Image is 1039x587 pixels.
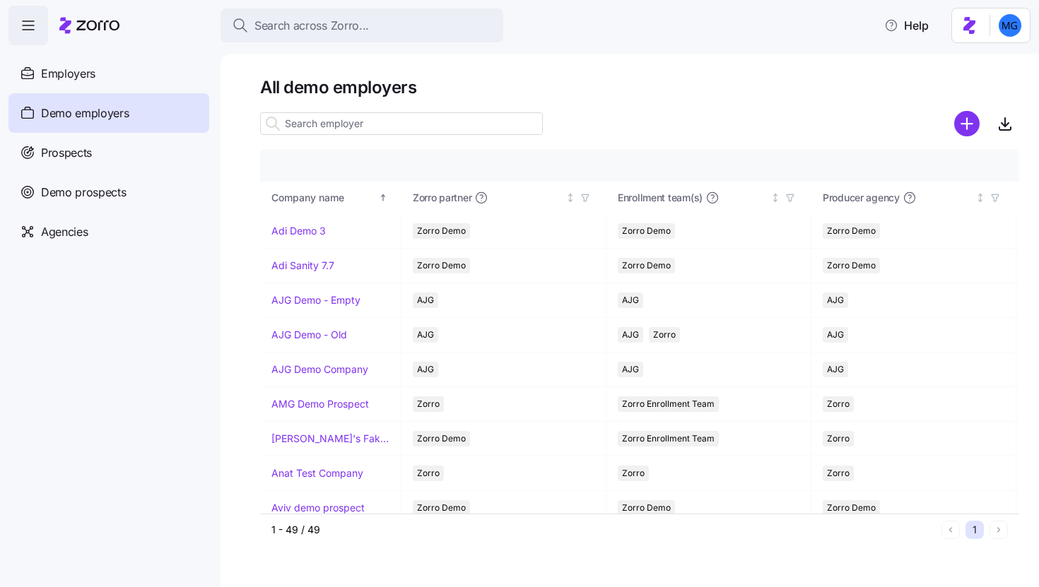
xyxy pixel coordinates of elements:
[653,327,676,343] span: Zorro
[413,191,471,205] span: Zorro partner
[8,133,209,172] a: Prospects
[606,182,811,214] th: Enrollment team(s)Not sorted
[811,182,1016,214] th: Producer agencyNot sorted
[417,292,434,308] span: AJG
[41,65,95,83] span: Employers
[41,105,129,122] span: Demo employers
[622,362,639,377] span: AJG
[8,93,209,133] a: Demo employers
[260,182,401,214] th: Company nameSorted ascending
[622,466,645,481] span: Zorro
[618,191,703,205] span: Enrollment team(s)
[827,223,876,239] span: Zorro Demo
[271,466,363,480] a: Anat Test Company
[417,500,466,516] span: Zorro Demo
[565,193,575,203] div: Not sorted
[999,14,1021,37] img: 61c362f0e1d336c60eacb74ec9823875
[975,193,985,203] div: Not sorted
[622,327,639,343] span: AJG
[417,327,434,343] span: AJG
[271,362,368,376] a: AJG Demo Company
[401,182,606,214] th: Zorro partnerNot sorted
[990,521,1008,539] button: Next page
[271,328,347,342] a: AJG Demo - Old
[622,292,639,308] span: AJG
[271,190,376,206] div: Company name
[770,193,780,203] div: Not sorted
[622,500,671,516] span: Zorro Demo
[417,362,434,377] span: AJG
[221,8,503,42] button: Search across Zorro...
[271,501,365,515] a: Aviv demo prospect
[873,11,940,40] button: Help
[827,327,844,343] span: AJG
[417,223,466,239] span: Zorro Demo
[827,500,876,516] span: Zorro Demo
[417,466,440,481] span: Zorro
[622,431,715,446] span: Zorro Enrollment Team
[271,523,936,537] div: 1 - 49 / 49
[8,54,209,93] a: Employers
[417,258,466,273] span: Zorro Demo
[827,396,850,412] span: Zorro
[827,292,844,308] span: AJG
[827,431,850,446] span: Zorro
[271,293,360,307] a: AJG Demo - Empty
[827,258,876,273] span: Zorro Demo
[41,223,88,241] span: Agencies
[260,76,1019,98] h1: All demo employers
[884,17,929,34] span: Help
[254,17,369,35] span: Search across Zorro...
[827,362,844,377] span: AJG
[378,193,388,203] div: Sorted ascending
[41,144,92,162] span: Prospects
[823,191,900,205] span: Producer agency
[271,224,326,238] a: Adi Demo 3
[965,521,984,539] button: 1
[417,431,466,446] span: Zorro Demo
[41,184,127,201] span: Demo prospects
[260,112,543,135] input: Search employer
[271,259,334,273] a: Adi Sanity 7.7
[941,521,960,539] button: Previous page
[622,396,715,412] span: Zorro Enrollment Team
[954,111,980,136] svg: add icon
[622,258,671,273] span: Zorro Demo
[8,172,209,212] a: Demo prospects
[271,397,369,411] a: AMG Demo Prospect
[417,396,440,412] span: Zorro
[622,223,671,239] span: Zorro Demo
[8,212,209,251] a: Agencies
[827,466,850,481] span: Zorro
[271,432,389,446] a: [PERSON_NAME]'s Fake Company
